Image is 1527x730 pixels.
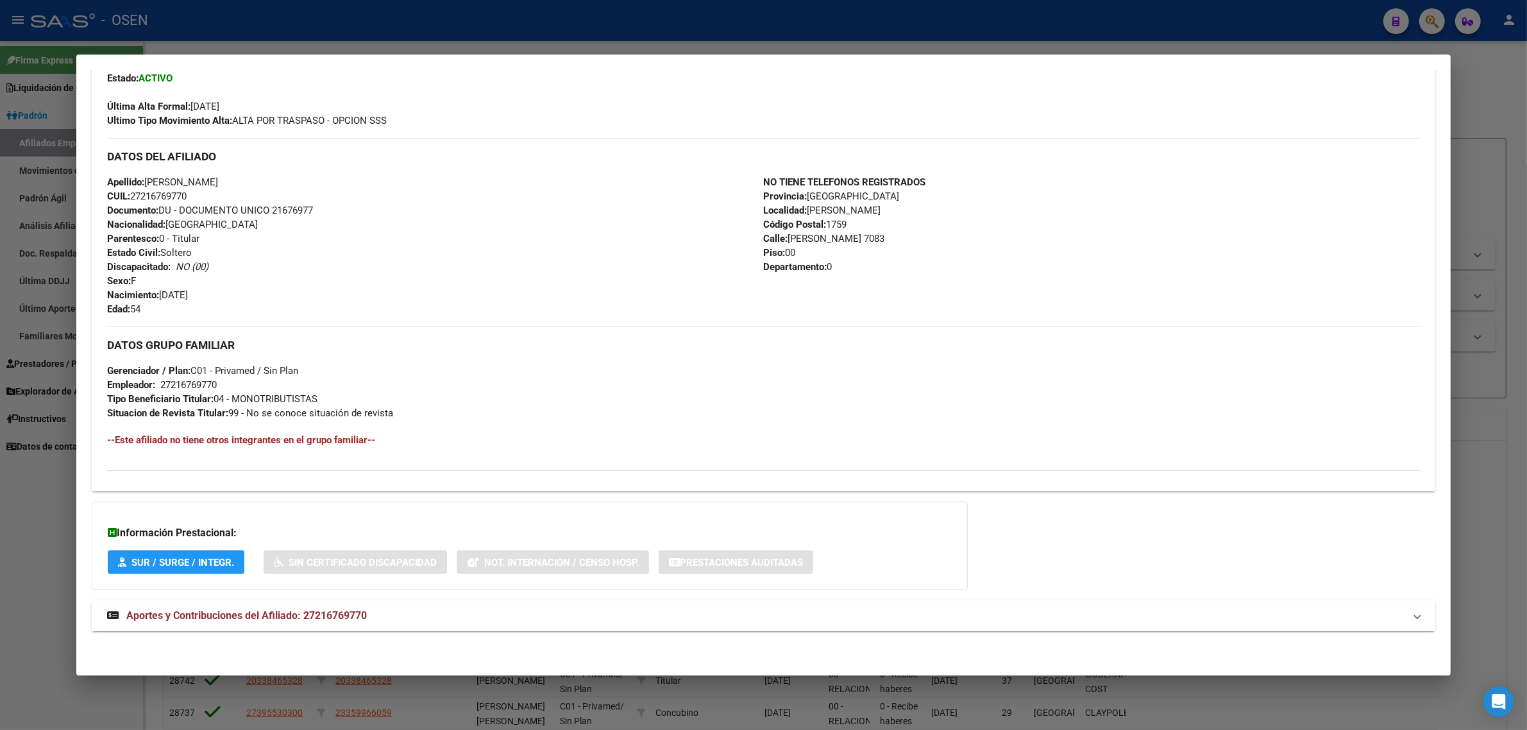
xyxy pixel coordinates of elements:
[107,338,1420,352] h3: DATOS GRUPO FAMILIAR
[107,58,149,70] strong: Etiquetas:
[107,205,158,216] strong: Documento:
[107,289,188,301] span: [DATE]
[763,261,832,273] span: 0
[107,176,144,188] strong: Apellido:
[763,247,795,259] span: 00
[107,101,190,112] strong: Última Alta Formal:
[107,72,139,84] strong: Estado:
[107,219,165,230] strong: Nacionalidad:
[289,557,437,568] span: Sin Certificado Discapacidad
[763,233,884,244] span: [PERSON_NAME] 7083
[107,115,232,126] strong: Ultimo Tipo Movimiento Alta:
[107,176,218,188] span: [PERSON_NAME]
[107,275,131,287] strong: Sexo:
[107,191,187,202] span: 27216769770
[107,365,190,377] strong: Gerenciador / Plan:
[659,550,813,574] button: Prestaciones Auditadas
[763,176,925,188] strong: NO TIENE TELEFONOS REGISTRADOS
[160,378,217,392] div: 27216769770
[107,393,214,405] strong: Tipo Beneficiario Titular:
[107,247,160,259] strong: Estado Civil:
[763,205,807,216] strong: Localidad:
[108,525,952,541] h3: Información Prestacional:
[107,433,1420,447] h4: --Este afiliado no tiene otros integrantes en el grupo familiar--
[108,550,244,574] button: SUR / SURGE / INTEGR.
[107,149,1420,164] h3: DATOS DEL AFILIADO
[107,233,199,244] span: 0 - Titular
[680,557,803,568] span: Prestaciones Auditadas
[264,550,447,574] button: Sin Certificado Discapacidad
[107,115,387,126] span: ALTA POR TRASPASO - OPCION SSS
[763,247,785,259] strong: Piso:
[763,191,807,202] strong: Provincia:
[763,233,788,244] strong: Calle:
[763,219,826,230] strong: Código Postal:
[107,247,192,259] span: Soltero
[107,275,136,287] span: F
[126,609,367,622] span: Aportes y Contribuciones del Afiliado: 27216769770
[176,261,208,273] i: NO (00)
[92,600,1435,631] mat-expansion-panel-header: Aportes y Contribuciones del Afiliado: 27216769770
[763,205,881,216] span: [PERSON_NAME]
[107,303,140,315] span: 54
[107,407,393,419] span: 99 - No se conoce situación de revista
[107,261,171,273] strong: Discapacitado:
[107,365,298,377] span: C01 - Privamed / Sin Plan
[107,393,317,405] span: 04 - MONOTRIBUTISTAS
[107,407,228,419] strong: Situacion de Revista Titular:
[107,205,313,216] span: DU - DOCUMENTO UNICO 21676977
[107,191,130,202] strong: CUIL:
[107,219,258,230] span: [GEOGRAPHIC_DATA]
[107,233,159,244] strong: Parentesco:
[457,550,649,574] button: Not. Internacion / Censo Hosp.
[763,261,827,273] strong: Departamento:
[107,289,159,301] strong: Nacimiento:
[139,72,173,84] strong: ACTIVO
[131,557,234,568] span: SUR / SURGE / INTEGR.
[763,219,847,230] span: 1759
[107,303,130,315] strong: Edad:
[107,379,155,391] strong: Empleador:
[763,191,899,202] span: [GEOGRAPHIC_DATA]
[1483,686,1514,717] div: Open Intercom Messenger
[107,101,219,112] span: [DATE]
[484,557,639,568] span: Not. Internacion / Censo Hosp.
